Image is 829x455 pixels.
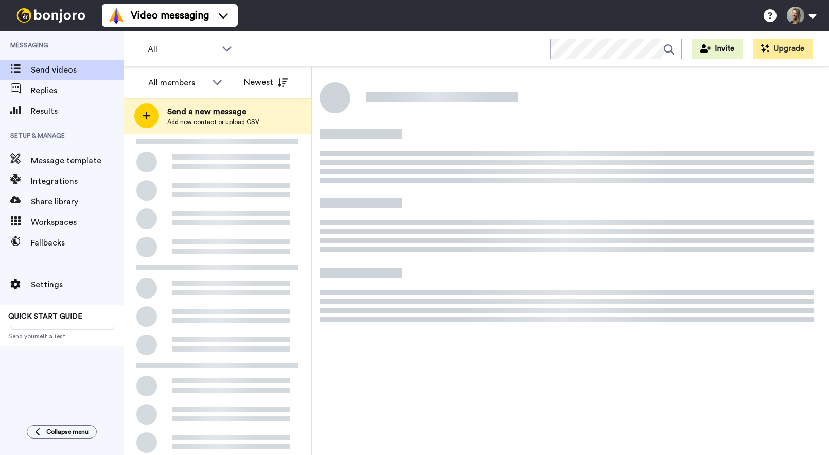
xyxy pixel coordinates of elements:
[148,43,217,56] span: All
[8,332,115,340] span: Send yourself a test
[31,278,124,291] span: Settings
[31,175,124,187] span: Integrations
[692,39,743,59] button: Invite
[31,84,124,97] span: Replies
[46,428,89,436] span: Collapse menu
[167,118,259,126] span: Add new contact or upload CSV
[753,39,813,59] button: Upgrade
[148,77,207,89] div: All members
[31,237,124,249] span: Fallbacks
[236,72,295,93] button: Newest
[31,216,124,229] span: Workspaces
[31,196,124,208] span: Share library
[108,7,125,24] img: vm-color.svg
[31,64,124,76] span: Send videos
[31,154,124,167] span: Message template
[167,106,259,118] span: Send a new message
[12,8,90,23] img: bj-logo-header-white.svg
[27,425,97,439] button: Collapse menu
[8,313,82,320] span: QUICK START GUIDE
[31,105,124,117] span: Results
[131,8,209,23] span: Video messaging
